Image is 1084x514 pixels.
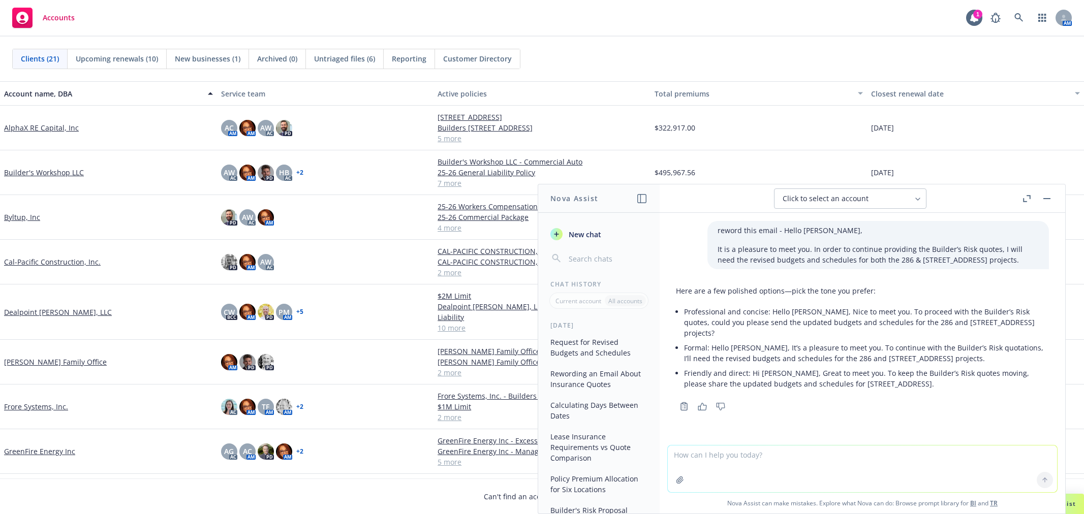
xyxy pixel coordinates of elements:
span: Untriaged files (6) [314,53,375,64]
span: Customer Directory [443,53,512,64]
a: $1M Limit [438,401,646,412]
a: + 2 [296,404,303,410]
p: Current account [555,297,601,305]
span: AW [260,122,271,133]
span: HB [279,167,289,178]
span: AW [260,256,271,267]
img: photo [239,120,256,136]
img: photo [221,254,237,270]
img: photo [258,354,274,370]
span: [DATE] [871,167,894,178]
a: TR [990,499,998,507]
a: Builders [STREET_ADDRESS] [438,122,646,133]
span: $322,917.00 [655,122,695,133]
img: photo [221,209,237,226]
a: Builder's Workshop LLC - Commercial Auto [438,156,646,167]
a: $2M Limit [438,291,646,301]
a: AlphaX RE Capital, Inc [4,122,79,133]
a: CAL-PACIFIC CONSTRUCTION, INC. - Commercial Umbrella [438,246,646,256]
button: Thumbs down [713,399,729,413]
button: Calculating Days Between Dates [546,397,652,424]
img: photo [221,354,237,370]
img: photo [276,443,292,460]
a: [PERSON_NAME] Family Office - Earthquake [438,346,646,357]
a: Cal-Pacific Construction, Inc. [4,256,101,267]
a: Frore Systems, Inc. - Builders Risk / Course of Construction [438,391,646,401]
a: CAL-PACIFIC CONSTRUCTION, INC. - General Liability [438,256,646,267]
a: 2 more [438,367,646,378]
p: Friendly and direct: Hi [PERSON_NAME], Great to meet you. To keep the Builder’s Risk quotes movin... [684,368,1049,389]
a: + 5 [296,309,303,315]
span: [DATE] [871,122,894,133]
button: Active policies [433,81,651,106]
p: Formal: Hello [PERSON_NAME], It’s a pleasure to meet you. To continue with the Builder’s Risk quo... [684,342,1049,364]
button: Lease Insurance Requirements vs Quote Comparison [546,428,652,466]
span: AW [224,167,235,178]
span: Accounts [43,14,75,22]
span: Reporting [392,53,426,64]
img: photo [239,399,256,415]
a: Dealpoint [PERSON_NAME], LLC [4,307,112,317]
div: Account name, DBA [4,88,202,99]
img: photo [239,165,256,181]
img: photo [276,399,292,415]
a: BI [970,499,976,507]
span: TF [262,401,269,412]
p: Here are a few polished options—pick the tone you prefer: [676,285,1049,296]
div: Active policies [438,88,646,99]
p: All accounts [608,297,642,305]
div: Service team [221,88,430,99]
a: 7 more [438,178,646,188]
img: photo [258,443,274,460]
span: Archived (0) [257,53,297,64]
button: Request for Revised Budgets and Schedules [546,334,652,361]
h1: Nova Assist [550,193,598,204]
a: Switch app [1032,8,1052,28]
span: Click to select an account [783,194,869,204]
a: Builder's Workshop LLC [4,167,84,178]
span: New businesses (1) [175,53,240,64]
button: Closest renewal date [867,81,1084,106]
span: Can't find an account? [484,491,601,502]
a: 5 more [438,133,646,144]
a: Report a Bug [985,8,1006,28]
a: [PERSON_NAME] Family Office [4,357,107,367]
img: photo [221,399,237,415]
span: Upcoming renewals (10) [76,53,158,64]
span: AG [224,446,234,457]
a: GreenFire Energy Inc - Excess Liability [438,435,646,446]
a: 4 more [438,222,646,233]
a: + 2 [296,170,303,176]
a: [PERSON_NAME] Family Office - Commercial Umbrella [438,357,646,367]
p: It is a pleasure to meet you. In order to continue providing the Builder’s Risk quotes, I will ne... [718,244,1039,265]
a: 10 more [438,323,646,333]
a: GreenFire Energy Inc - Management Liability [438,446,646,457]
input: Search chats [567,251,647,266]
div: 1 [973,10,982,19]
p: reword this email - Hello [PERSON_NAME], [718,225,1039,236]
a: 2 more [438,267,646,278]
span: AC [225,122,234,133]
span: AC [243,446,252,457]
a: Frore Systems, Inc. [4,401,68,412]
span: New chat [567,229,601,240]
button: Service team [217,81,434,106]
a: 2 more [438,412,646,423]
div: [DATE] [538,321,660,330]
img: photo [276,120,292,136]
div: Closest renewal date [871,88,1069,99]
img: photo [258,209,274,226]
button: Click to select an account [774,188,926,209]
a: 25-26 General Liability Policy [438,167,646,178]
span: CW [224,307,235,317]
a: [STREET_ADDRESS] [438,112,646,122]
span: Clients (21) [21,53,59,64]
img: photo [258,165,274,181]
button: Rewording an Email About Insurance Quotes [546,365,652,393]
a: GreenFire Energy Inc [4,446,75,457]
a: Accounts [8,4,79,32]
img: photo [239,304,256,320]
a: 25-26 Commercial Package [438,212,646,222]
